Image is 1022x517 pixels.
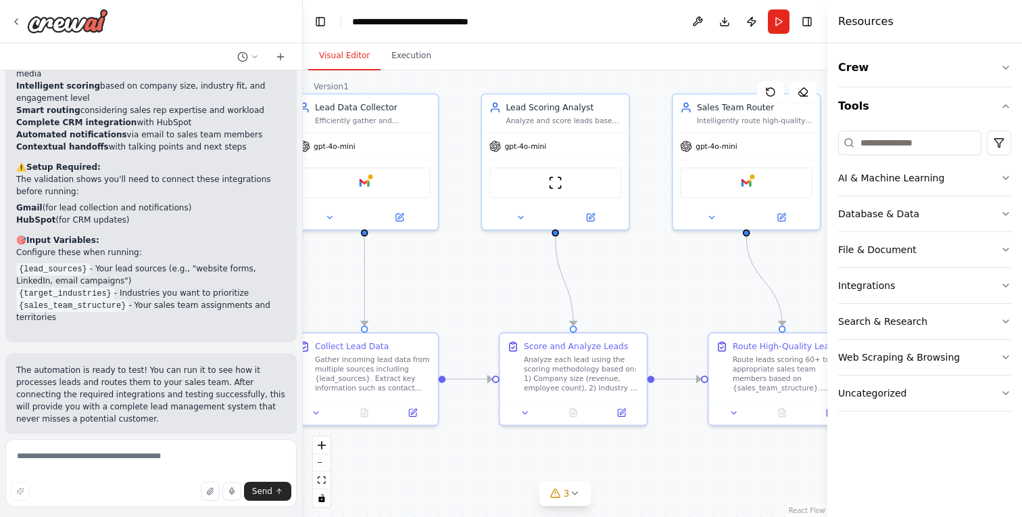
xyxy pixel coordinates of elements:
[16,215,55,225] strong: HubSpot
[16,142,109,152] strong: Contextual handoffs
[748,210,815,225] button: Open in side panel
[16,141,286,153] li: with talking points and next steps
[506,116,621,125] div: Analyze and score leads based on company size, industry fit with {target_industries}, and engagem...
[314,81,349,92] div: Version 1
[697,102,812,114] div: Sales Team Router
[16,246,286,258] p: Configure these when running:
[838,351,960,364] div: Web Scraping & Browsing
[222,482,241,501] button: Click to speak your automation idea
[838,196,1011,231] button: Database & Data
[366,210,433,225] button: Open in side panel
[16,202,286,214] li: (for lead collection and notifications)
[740,237,788,326] g: Edge from c9cb61aa-ab4a-4327-b144-47f500bf6c21 to c4a06390-b5fd-497c-9f68-35406a56ae7d
[358,176,372,190] img: Google gmail
[315,102,431,114] div: Lead Data Collector
[672,93,821,231] div: Sales Team RouterIntelligently route high-quality leads to the most appropriate sales team member...
[550,237,579,326] g: Edge from 9afdb591-839b-436c-b1a1-eeb164463296 to 69b8aaa4-63db-4aa9-835e-65873c84effb
[244,482,291,501] button: Send
[16,287,286,299] li: - Industries you want to prioritize
[838,386,906,400] div: Uncategorized
[16,81,100,91] strong: Intelligent scoring
[564,487,570,500] span: 3
[696,141,737,151] span: gpt-4o-mini
[506,102,621,114] div: Lead Scoring Analyst
[539,481,591,506] button: 3
[838,376,1011,411] button: Uncategorized
[352,15,504,28] nav: breadcrumb
[733,355,848,393] div: Route leads scoring 60+ to appropriate sales team members based on {sales_team_structure}. Consid...
[838,14,894,30] h4: Resources
[708,332,857,426] div: Route High-Quality LeadsRoute leads scoring 60+ to appropriate sales team members based on {sales...
[16,130,127,139] strong: Automated notifications
[16,364,286,425] p: The automation is ready to test! You can run it to see how it processes leads and routes them to ...
[392,405,433,420] button: Open in side panel
[838,125,1011,422] div: Tools
[16,300,128,312] code: {sales_team_structure}
[315,116,431,125] div: Efficiently gather and consolidate lead information from multiple sources including {lead_sources...
[601,405,642,420] button: Open in side panel
[16,203,43,212] strong: Gmail
[16,106,80,115] strong: Smart routing
[27,9,108,33] img: Logo
[313,472,331,489] button: fit view
[654,373,701,385] g: Edge from 69b8aaa4-63db-4aa9-835e-65873c84effb to c4a06390-b5fd-497c-9f68-35406a56ae7d
[315,340,389,353] div: Collect Lead Data
[838,87,1011,125] button: Tools
[697,116,812,125] div: Intelligently route high-quality leads to the most appropriate sales team members in {sales_team_...
[26,235,99,245] strong: Input Variables:
[505,141,547,151] span: gpt-4o-mini
[16,263,286,287] li: - Your lead sources (e.g., "website forms, LinkedIn, email campaigns")
[381,42,442,70] button: Execution
[524,340,629,353] div: Score and Analyze Leads
[838,232,1011,267] button: File & Document
[313,489,331,507] button: toggle interactivity
[810,405,851,420] button: Open in side panel
[11,482,30,501] button: Improve this prompt
[311,12,330,31] button: Hide left sidebar
[16,214,286,226] li: (for CRM updates)
[308,42,381,70] button: Visual Editor
[16,263,90,275] code: {lead_sources}
[358,237,370,326] g: Edge from f4c9b9a0-5526-4629-9072-fc8c98bf4928 to 34e29e17-00fe-4cc2-a1ad-3524b193aa9f
[270,49,291,65] button: Start a new chat
[838,171,944,185] div: AI & Machine Learning
[16,80,286,104] li: based on company size, industry fit, and engagement level
[16,173,286,198] p: The validation shows you'll need to connect these integrations before running:
[556,210,624,225] button: Open in side panel
[548,405,599,420] button: No output available
[16,299,286,323] li: - Your sales team assignments and territories
[315,355,431,393] div: Gather incoming lead data from multiple sources including {lead_sources}. Extract key information...
[252,486,272,497] span: Send
[757,405,808,420] button: No output available
[838,243,917,256] div: File & Document
[16,161,286,173] h2: ⚠️
[313,454,331,472] button: zoom out
[733,340,839,353] div: Route High-Quality Leads
[313,436,331,507] div: React Flow controls
[26,162,101,172] strong: Setup Required:
[838,279,895,292] div: Integrations
[838,315,927,328] div: Search & Research
[499,332,648,426] div: Score and Analyze LeadsAnalyze each lead using the scoring methodology based on: 1) Company size ...
[739,176,754,190] img: Google gmail
[16,118,137,127] strong: Complete CRM integration
[290,332,439,426] div: Collect Lead DataGather incoming lead data from multiple sources including {lead_sources}. Extrac...
[838,268,1011,303] button: Integrations
[481,93,630,231] div: Lead Scoring AnalystAnalyze and score leads based on company size, industry fit with {target_indu...
[313,436,331,454] button: zoom in
[16,116,286,129] li: with HubSpot
[290,93,439,231] div: Lead Data CollectorEfficiently gather and consolidate lead information from multiple sources incl...
[798,12,817,31] button: Hide right sidebar
[16,288,114,300] code: {target_industries}
[445,373,492,385] g: Edge from 34e29e17-00fe-4cc2-a1ad-3524b193aa9f to 69b8aaa4-63db-4aa9-835e-65873c84effb
[16,104,286,116] li: considering sales rep expertise and workload
[838,207,919,221] div: Database & Data
[789,507,825,514] a: React Flow attribution
[314,141,356,151] span: gpt-4o-mini
[16,129,286,141] li: via email to sales team members
[838,340,1011,375] button: Web Scraping & Browsing
[548,176,562,190] img: ScrapeWebsiteTool
[838,304,1011,339] button: Search & Research
[339,405,390,420] button: No output available
[524,355,639,393] div: Analyze each lead using the scoring methodology based on: 1) Company size (revenue, employee coun...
